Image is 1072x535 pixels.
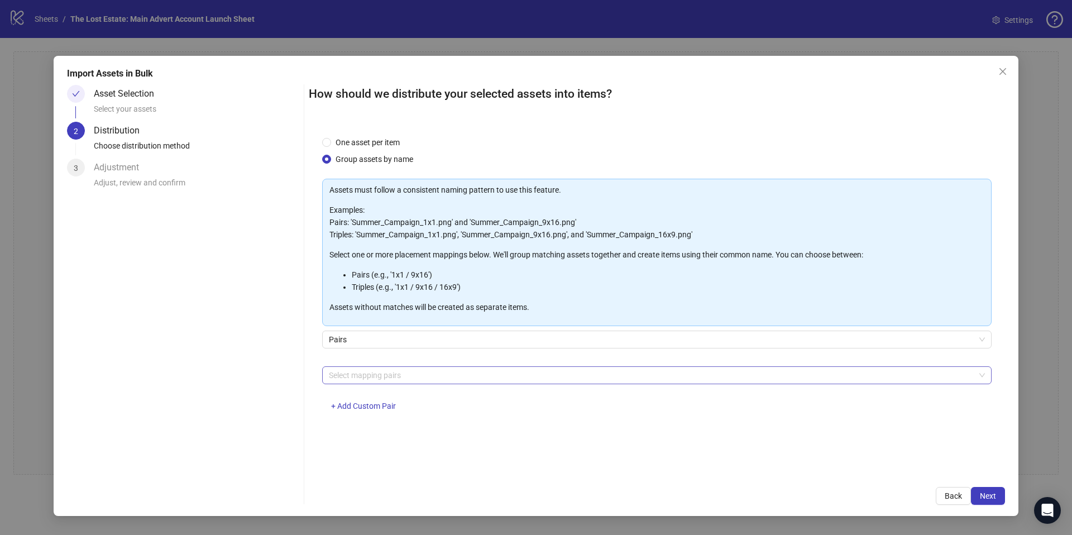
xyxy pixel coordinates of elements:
[94,140,299,159] div: Choose distribution method
[998,67,1007,76] span: close
[329,249,984,261] p: Select one or more placement mappings below. We'll group matching assets together and create item...
[936,487,971,505] button: Back
[72,90,80,98] span: check
[94,85,163,103] div: Asset Selection
[67,67,1005,80] div: Import Assets in Bulk
[1034,497,1061,524] div: Open Intercom Messenger
[980,491,996,500] span: Next
[94,176,299,195] div: Adjust, review and confirm
[352,281,984,293] li: Triples (e.g., '1x1 / 9x16 / 16x9')
[94,159,148,176] div: Adjustment
[331,402,396,410] span: + Add Custom Pair
[329,301,984,313] p: Assets without matches will be created as separate items.
[329,204,984,241] p: Examples: Pairs: 'Summer_Campaign_1x1.png' and 'Summer_Campaign_9x16.png' Triples: 'Summer_Campai...
[994,63,1012,80] button: Close
[94,103,299,122] div: Select your assets
[329,331,985,348] span: Pairs
[331,153,418,165] span: Group assets by name
[329,184,984,196] p: Assets must follow a consistent naming pattern to use this feature.
[971,487,1005,505] button: Next
[352,269,984,281] li: Pairs (e.g., '1x1 / 9x16')
[322,398,405,415] button: + Add Custom Pair
[74,164,78,173] span: 3
[94,122,149,140] div: Distribution
[945,491,962,500] span: Back
[331,136,404,149] span: One asset per item
[309,85,1005,103] h2: How should we distribute your selected assets into items?
[74,127,78,136] span: 2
